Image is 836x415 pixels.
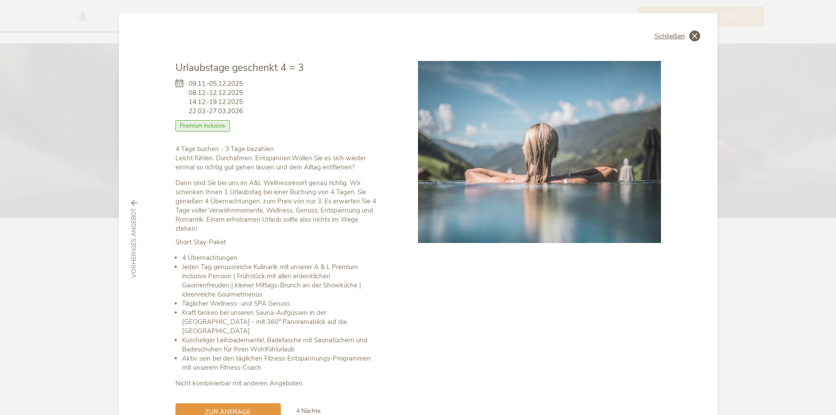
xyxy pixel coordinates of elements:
[175,238,226,246] strong: Short Stay-Paket
[175,179,379,233] p: Dann sind Sie bei uns im A&L Wellnessresort genau richtig. Wir schenken Ihnen 1 Urlaubstag bei ei...
[175,379,304,388] strong: Nicht kombinierbar mit anderen Angeboten.
[175,145,379,172] p: Leicht fühlen. Durchatmen. Entspannen.
[182,336,379,354] li: Kuscheliger Leihbademantel, Badetasche mit Saunatüchern und Badeschuhen für Ihren Wohlfühlurlaub
[182,299,379,308] li: Täglicher Wellness- und SPA Genuss
[182,354,379,372] li: Aktiv sein bei den täglichen Fitness-Entspannungs-Programmen mit unserem Fitness-Coach
[175,154,366,172] strong: Wollen Sie es sich wieder einmal so richtig gut gehen lassen und dem Alltag entfliehen?
[175,145,274,153] b: 4 Tage buchen - 3 Tage bezahlen
[175,120,230,132] span: Premium Inclusive
[418,61,661,243] img: Urlaubstage geschenkt 4 = 3
[130,209,138,278] span: vorheriges Angebot
[189,79,243,116] span: 09.11.-05.12.2025 08.12.-12.12.2025 14.12.-19.12.2025 22.03.-27.03.2026
[175,61,304,74] span: Urlaubstage geschenkt 4 = 3
[182,308,379,336] li: Kraft tanken bei unseren Sauna-Aufgüssen in der [GEOGRAPHIC_DATA] - mit 360° Panoramablick auf di...
[296,407,320,415] span: 4 Nächte
[182,253,379,263] li: 4 Übernachtungen
[182,263,379,299] li: Jeden Tag genussreiche Kulinarik mit unserer A & L Premium inclusive Pension | Frühstück mit alle...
